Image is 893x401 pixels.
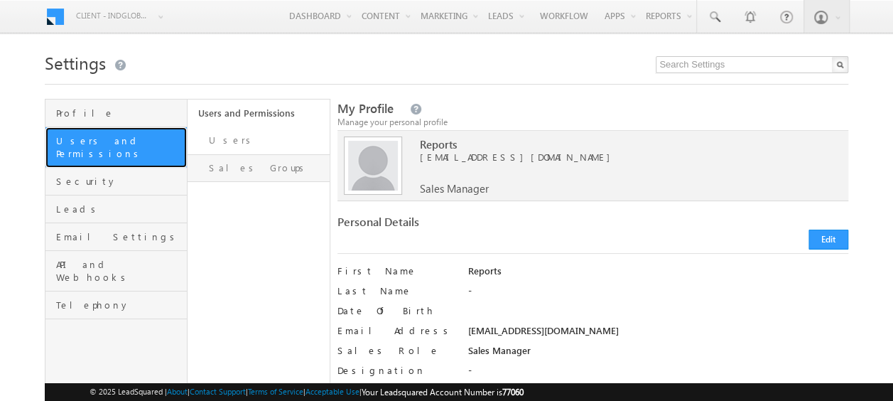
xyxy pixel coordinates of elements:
span: Leads [56,203,183,215]
span: Users and Permissions [56,134,183,160]
a: Terms of Service [248,387,303,396]
div: Reports [468,264,848,284]
label: Designation [337,364,455,377]
input: Search Settings [656,56,848,73]
label: Last Name [337,284,455,297]
label: Date Of Birth [337,304,455,317]
a: Profile [45,100,187,127]
span: Security [56,175,183,188]
a: Acceptable Use [305,387,359,396]
span: Reports [420,138,829,151]
div: - [468,284,848,304]
label: Sales Role [337,344,455,357]
a: Contact Support [190,387,246,396]
span: API and Webhooks [56,258,183,284]
span: Sales Manager [420,182,489,195]
a: Email Settings [45,223,187,251]
a: Users [188,127,330,154]
a: Users and Permissions [45,127,187,168]
span: Settings [45,51,106,74]
div: [EMAIL_ADDRESS][DOMAIN_NAME] [468,324,848,344]
span: Email Settings [56,230,183,243]
a: About [167,387,188,396]
span: Your Leadsquared Account Number is [362,387,524,397]
div: Sales Manager [468,344,848,364]
div: Manage your personal profile [337,116,849,129]
a: Telephony [45,292,187,319]
span: © 2025 LeadSquared | | | | | [90,385,524,399]
a: API and Webhooks [45,251,187,292]
div: - [468,364,848,384]
div: Personal Details [337,215,587,235]
a: Sales Groups [188,154,330,182]
span: [EMAIL_ADDRESS][DOMAIN_NAME] [420,151,829,164]
span: Profile [56,107,183,119]
button: Edit [808,230,848,250]
span: Telephony [56,299,183,311]
span: Client - indglobal1 (77060) [76,9,151,23]
span: 77060 [502,387,524,397]
span: My Profile [337,100,394,117]
label: First Name [337,264,455,277]
label: Email Address [337,324,455,337]
a: Users and Permissions [188,100,330,127]
a: Security [45,168,187,196]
